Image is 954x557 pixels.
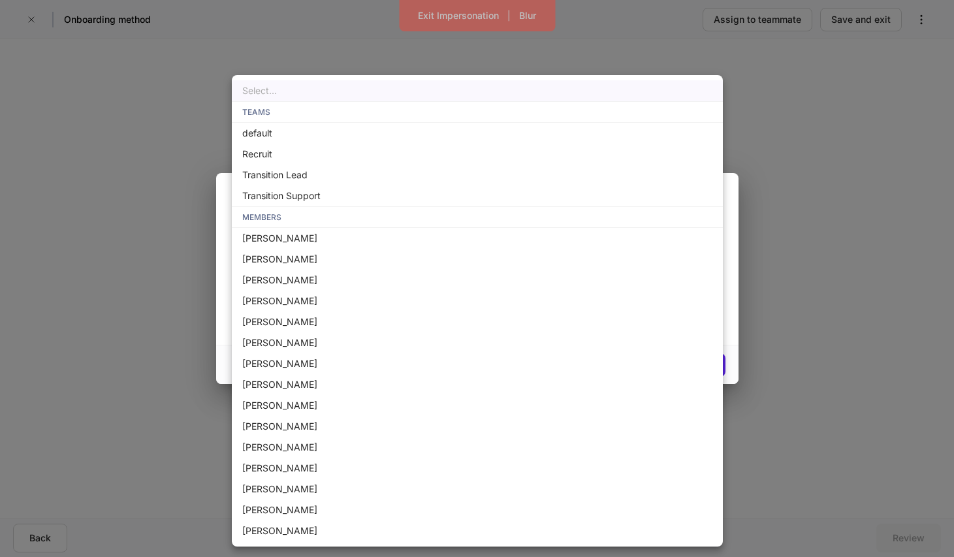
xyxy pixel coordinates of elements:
[232,249,723,270] li: [PERSON_NAME]
[232,353,723,374] li: [PERSON_NAME]
[232,395,723,416] li: [PERSON_NAME]
[232,374,723,395] li: [PERSON_NAME]
[232,228,723,249] li: [PERSON_NAME]
[232,437,723,458] li: [PERSON_NAME]
[519,9,536,22] div: Blur
[232,291,723,311] li: [PERSON_NAME]
[232,520,723,541] li: [PERSON_NAME]
[232,416,723,437] li: [PERSON_NAME]
[232,479,723,500] li: [PERSON_NAME]
[232,144,723,165] li: Recruit
[232,185,723,206] li: Transition Support
[232,458,723,479] li: [PERSON_NAME]
[232,123,723,144] li: default
[418,9,499,22] div: Exit Impersonation
[232,500,723,520] li: [PERSON_NAME]
[232,311,723,332] li: [PERSON_NAME]
[232,165,723,185] li: Transition Lead
[232,270,723,291] li: [PERSON_NAME]
[232,332,723,353] li: [PERSON_NAME]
